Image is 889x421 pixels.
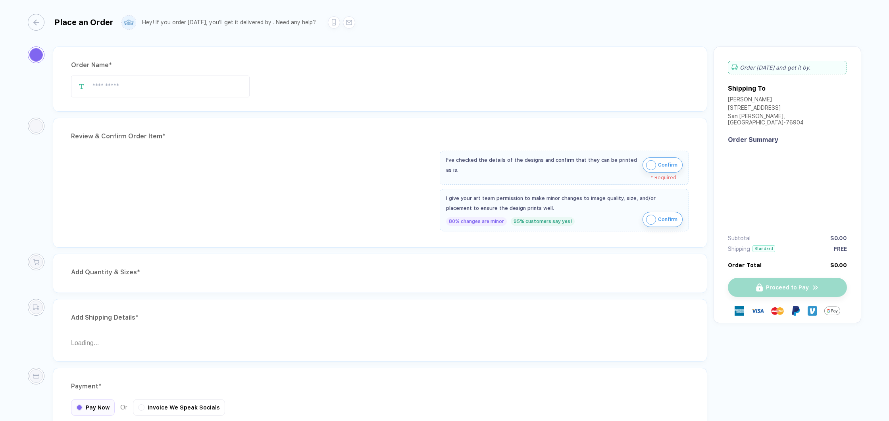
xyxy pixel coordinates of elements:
div: Subtotal [728,235,750,241]
img: icon [646,215,656,225]
div: [STREET_ADDRESS] [728,105,847,113]
span: Invoice We Speak Socials [148,404,220,411]
div: Place an Order [54,17,114,27]
div: Shipping To [728,85,766,92]
div: FREE [834,246,847,252]
div: Order Name [71,59,689,72]
img: master-card [771,305,784,317]
div: 80% changes are minor [446,217,507,226]
img: user profile [122,16,136,29]
div: $0.00 [830,262,847,268]
div: Order Summary [728,136,847,144]
div: [PERSON_NAME] [728,96,847,105]
div: Review & Confirm Order Item [71,130,689,143]
span: Pay Now [86,404,110,411]
div: Pay Now [71,399,115,416]
span: Confirm [658,213,677,226]
div: Shipping [728,246,750,252]
div: San [PERSON_NAME] , [GEOGRAPHIC_DATA] - 76904 [728,113,847,128]
div: 95% customers say yes! [511,217,575,226]
button: iconConfirm [643,157,683,173]
img: GPay [824,303,840,319]
img: express [735,306,744,316]
img: visa [751,305,764,317]
div: I give your art team permission to make minor changes to image quality, size, and/or placement to... [446,193,683,213]
div: Or [71,399,225,416]
div: Payment [71,380,689,393]
img: icon [646,160,656,170]
div: * Required [446,175,676,180]
div: Add Shipping Details [71,311,689,324]
div: Order Total [728,262,762,268]
div: Loading... [71,337,689,349]
div: Order [DATE] and get it by . [728,61,847,74]
div: $0.00 [830,235,847,241]
div: I've checked the details of the designs and confirm that they can be printed as is. [446,155,639,175]
div: Add Quantity & Sizes [71,266,689,279]
span: Confirm [658,159,677,171]
button: iconConfirm [643,212,683,227]
div: Invoice We Speak Socials [133,399,225,416]
div: Standard [752,245,775,252]
div: Hey! If you order [DATE], you'll get it delivered by . Need any help? [142,19,316,26]
img: Paypal [791,306,800,316]
img: Venmo [808,306,817,316]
